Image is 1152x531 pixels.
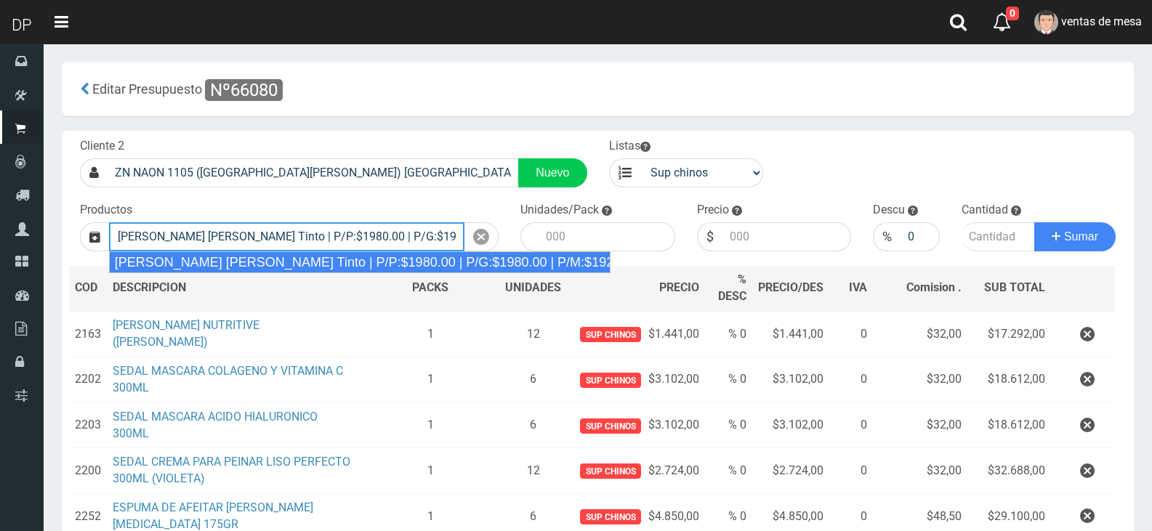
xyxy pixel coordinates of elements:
label: Precio [697,202,729,219]
td: $1.441,00 [752,311,829,357]
span: PRECIO [659,280,699,296]
td: 2163 [69,311,107,357]
td: 1 [361,357,499,403]
input: 000 [539,222,675,251]
td: 2202 [69,357,107,403]
td: % 0 [705,357,752,403]
td: $32,00 [873,311,968,357]
label: Unidades/Pack [520,202,599,219]
div: % [873,222,901,251]
span: IVA [849,280,867,294]
div: $ [697,222,722,251]
span: Editar Presupuesto [92,81,202,97]
a: SEDAL MASCARA COLAGENO Y VITAMINA C 300ML [113,364,343,394]
input: Cantidad [962,222,1036,251]
span: Sup chinos [580,327,640,342]
span: SUB TOTAL [984,280,1045,296]
td: $3.102,00 [752,402,829,448]
td: 1 [361,311,499,357]
td: $3.102,00 [567,357,704,403]
td: 6 [499,402,567,448]
span: Sup chinos [580,509,640,524]
td: $2.724,00 [752,448,829,494]
td: 0 [829,448,873,494]
td: $3.102,00 [567,402,704,448]
td: 1 [361,402,499,448]
td: 0 [829,402,873,448]
div: [PERSON_NAME] [PERSON_NAME] Tinto | P/P:$1980.00 | P/G:$1980.00 | P/M:$1920.00 | Stock:-13053 [109,251,611,273]
td: $2.724,00 [567,448,704,494]
td: 12 [499,448,567,494]
td: $32,00 [873,402,968,448]
span: PRECIO/DES [758,280,823,294]
label: Descu [873,202,905,219]
span: Sumar [1064,230,1098,243]
td: $1.441,00 [567,311,704,357]
span: Nº66080 [205,79,283,101]
td: % 0 [705,448,752,494]
th: COD [69,266,107,312]
label: Cantidad [962,202,1008,219]
th: DES [107,266,361,312]
img: User Image [1034,10,1058,34]
td: $17.292,00 [967,311,1050,357]
th: UNIDADES [499,266,567,312]
td: $18.612,00 [967,357,1050,403]
td: $32,00 [873,357,968,403]
td: $18.612,00 [967,402,1050,448]
a: [PERSON_NAME] NUTRITIVE ([PERSON_NAME]) [113,318,259,349]
input: Introduzca el nombre del producto [109,222,464,251]
span: ventas de mesa [1061,15,1142,28]
td: 12 [499,311,567,357]
input: 000 [722,222,852,251]
td: $32,00 [873,448,968,494]
input: 000 [901,222,939,251]
td: 2203 [69,402,107,448]
span: % DESC [718,272,746,303]
span: Sup chinos [580,418,640,434]
label: Productos [80,202,132,219]
span: 0 [1006,7,1019,20]
span: Sup chinos [580,463,640,479]
span: Comision . [906,280,962,294]
td: $32.688,00 [967,448,1050,494]
span: Sup chinos [580,373,640,388]
span: CRIPCION [134,280,186,294]
th: PACKS [361,266,499,312]
td: 1 [361,448,499,494]
td: % 0 [705,311,752,357]
a: SEDAL MASCARA ACIDO HIALURONICO 300ML [113,410,318,440]
input: Consumidor Final [108,158,519,187]
td: 0 [829,357,873,403]
a: Nuevo [518,158,587,187]
label: Listas [609,138,650,155]
label: Cliente 2 [80,138,124,155]
td: 0 [829,311,873,357]
td: 6 [499,357,567,403]
td: $3.102,00 [752,357,829,403]
button: Sumar [1034,222,1116,251]
td: % 0 [705,402,752,448]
